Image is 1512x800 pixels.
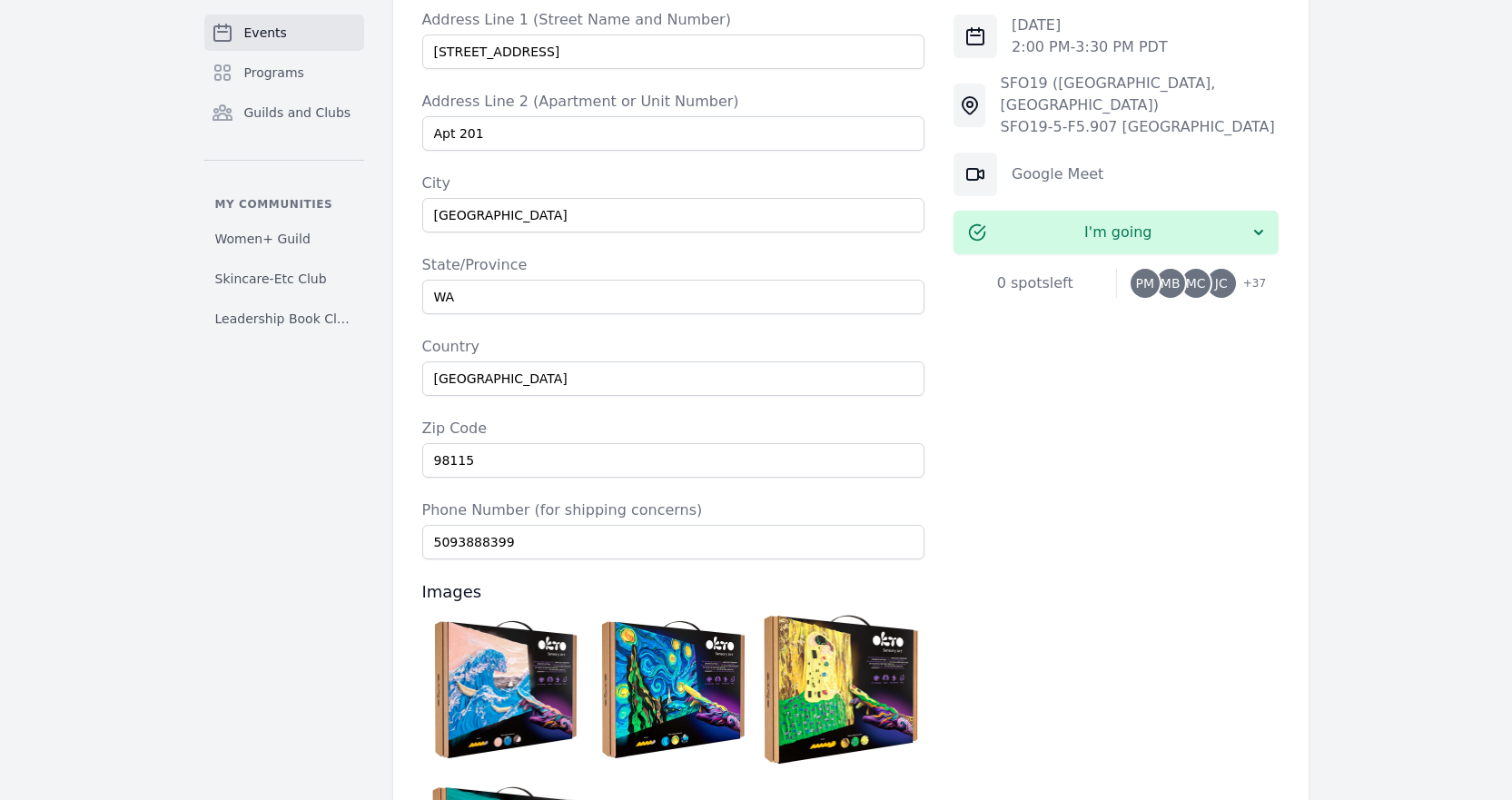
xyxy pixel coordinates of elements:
[1186,277,1206,290] span: MC
[215,230,311,248] span: Women+ Guild
[422,418,925,440] label: Zip Code
[422,581,925,603] h3: Images
[954,211,1279,254] button: I'm going
[422,9,925,31] label: Address Line 1 (Street Name and Number)
[422,91,925,113] label: Address Line 2 (Apartment or Unit Number)
[422,173,925,194] label: City
[986,222,1250,243] span: I'm going
[594,610,753,769] img: 81mQHuKOr2L.jpg
[1215,277,1228,290] span: JC
[244,24,287,42] span: Events
[215,310,353,328] span: Leadership Book Club
[1012,165,1103,183] a: Google Meet
[1012,36,1168,58] p: 2:00 PM - 3:30 PM PDT
[204,262,364,295] a: Skincare-Etc Club
[204,197,364,212] p: My communities
[244,104,351,122] span: Guilds and Clubs
[215,270,327,288] span: Skincare-Etc Club
[422,499,925,521] label: Phone Number (for shipping concerns)
[422,254,925,276] label: State/Province
[204,222,364,255] a: Women+ Guild
[204,54,364,91] a: Programs
[1000,116,1279,138] div: SFO19-5-F5.907 [GEOGRAPHIC_DATA]
[1000,73,1279,116] div: SFO19 ([GEOGRAPHIC_DATA], [GEOGRAPHIC_DATA])
[204,15,364,335] nav: Sidebar
[204,15,364,51] a: Events
[422,336,925,358] label: Country
[1232,272,1266,298] span: + 37
[762,610,921,769] img: gOKT10006.jpg
[244,64,304,82] span: Programs
[427,610,586,769] img: 81sKqrW26UL.jpg
[204,94,364,131] a: Guilds and Clubs
[1012,15,1168,36] p: [DATE]
[1161,277,1181,290] span: MB
[954,272,1116,294] div: 0 spots left
[1135,277,1154,290] span: PM
[204,302,364,335] a: Leadership Book Club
